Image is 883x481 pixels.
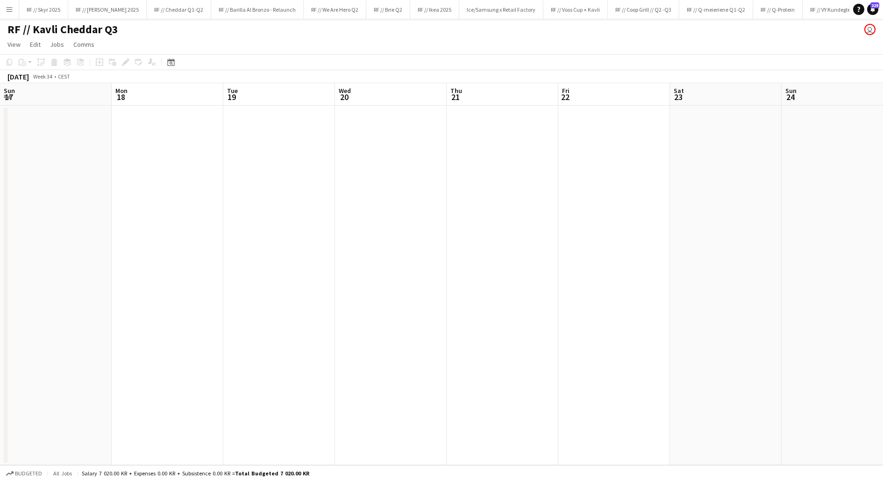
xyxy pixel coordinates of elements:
[46,38,68,50] a: Jobs
[227,86,238,95] span: Tue
[115,86,128,95] span: Mon
[543,0,608,19] button: RF // Voss Cup + Kavli
[784,92,797,102] span: 24
[561,92,570,102] span: 22
[7,72,29,81] div: [DATE]
[4,38,24,50] a: View
[870,2,879,8] span: 225
[753,0,803,19] button: RF // Q-Protein
[26,38,44,50] a: Edit
[7,40,21,49] span: View
[410,0,459,19] button: RF // Ikea 2025
[31,73,54,80] span: Week 34
[7,22,118,36] h1: RF // Kavli Cheddar Q3
[73,40,94,49] span: Comms
[450,86,462,95] span: Thu
[366,0,410,19] button: RF // Brie Q2
[211,0,304,19] button: RF // Barilla Al Bronzo - Relaunch
[114,92,128,102] span: 18
[562,86,570,95] span: Fri
[30,40,41,49] span: Edit
[58,73,70,80] div: CEST
[4,86,15,95] span: Sun
[2,92,15,102] span: 17
[459,0,543,19] button: Ice/Samsung x Retail Factory
[147,0,211,19] button: RF // Cheddar Q1-Q2
[803,0,864,19] button: RF // VY Kundeglede
[68,0,147,19] button: RF // [PERSON_NAME] 2025
[82,470,309,477] div: Salary 7 020.00 KR + Expenses 0.00 KR + Subsistence 0.00 KR =
[339,86,351,95] span: Wed
[226,92,238,102] span: 19
[672,92,684,102] span: 23
[674,86,684,95] span: Sat
[337,92,351,102] span: 20
[5,468,43,479] button: Budgeted
[70,38,98,50] a: Comms
[867,4,878,15] a: 225
[449,92,462,102] span: 21
[50,40,64,49] span: Jobs
[19,0,68,19] button: RF // Skyr 2025
[304,0,366,19] button: RF // We Are Hero Q2
[51,470,74,477] span: All jobs
[864,24,876,35] app-user-avatar: Alexander Skeppland Hole
[608,0,679,19] button: RF // Coop Grill // Q2 -Q3
[679,0,753,19] button: RF // Q-meieriene Q1-Q2
[235,470,309,477] span: Total Budgeted 7 020.00 KR
[785,86,797,95] span: Sun
[15,470,42,477] span: Budgeted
